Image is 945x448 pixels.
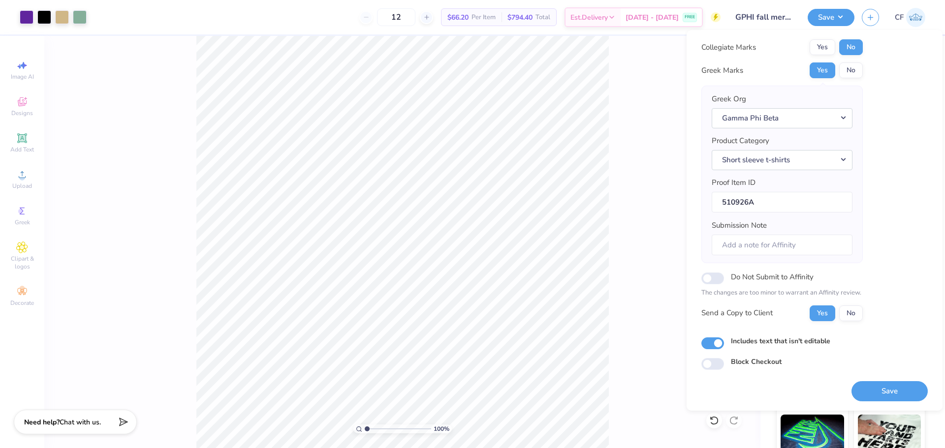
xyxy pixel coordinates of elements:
span: Per Item [472,12,496,23]
span: Est. Delivery [570,12,608,23]
label: Block Checkout [731,357,782,367]
p: The changes are too minor to warrant an Affinity review. [701,288,863,298]
button: No [839,62,863,78]
span: Upload [12,182,32,190]
span: Chat with us. [60,418,101,427]
div: Greek Marks [701,65,743,76]
span: Image AI [11,73,34,81]
button: Yes [810,305,835,321]
div: Send a Copy to Client [701,307,773,319]
button: Save [808,9,854,26]
span: $66.20 [447,12,469,23]
input: Add a note for Affinity [712,235,852,256]
label: Greek Org [712,93,746,105]
button: Yes [810,62,835,78]
span: Designs [11,109,33,117]
label: Proof Item ID [712,177,756,188]
span: Decorate [10,299,34,307]
button: Short sleeve t-shirts [712,150,852,170]
span: Add Text [10,146,34,153]
label: Includes text that isn't editable [731,336,830,346]
img: Cholo Fernandez [906,8,925,27]
span: Clipart & logos [5,255,39,270]
label: Do Not Submit to Affinity [731,270,814,283]
button: Gamma Phi Beta [712,108,852,128]
button: No [839,39,863,55]
div: Collegiate Marks [701,42,756,53]
span: Total [535,12,550,23]
button: Save [851,381,928,401]
button: No [839,305,863,321]
label: Product Category [712,135,769,147]
span: 100 % [434,424,449,433]
input: – – [377,8,415,26]
span: $794.40 [507,12,533,23]
input: Untitled Design [728,7,800,27]
span: [DATE] - [DATE] [626,12,679,23]
a: CF [895,8,925,27]
button: Yes [810,39,835,55]
span: CF [895,12,904,23]
span: FREE [685,14,695,21]
label: Submission Note [712,220,767,231]
span: Greek [15,218,30,226]
strong: Need help? [24,418,60,427]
